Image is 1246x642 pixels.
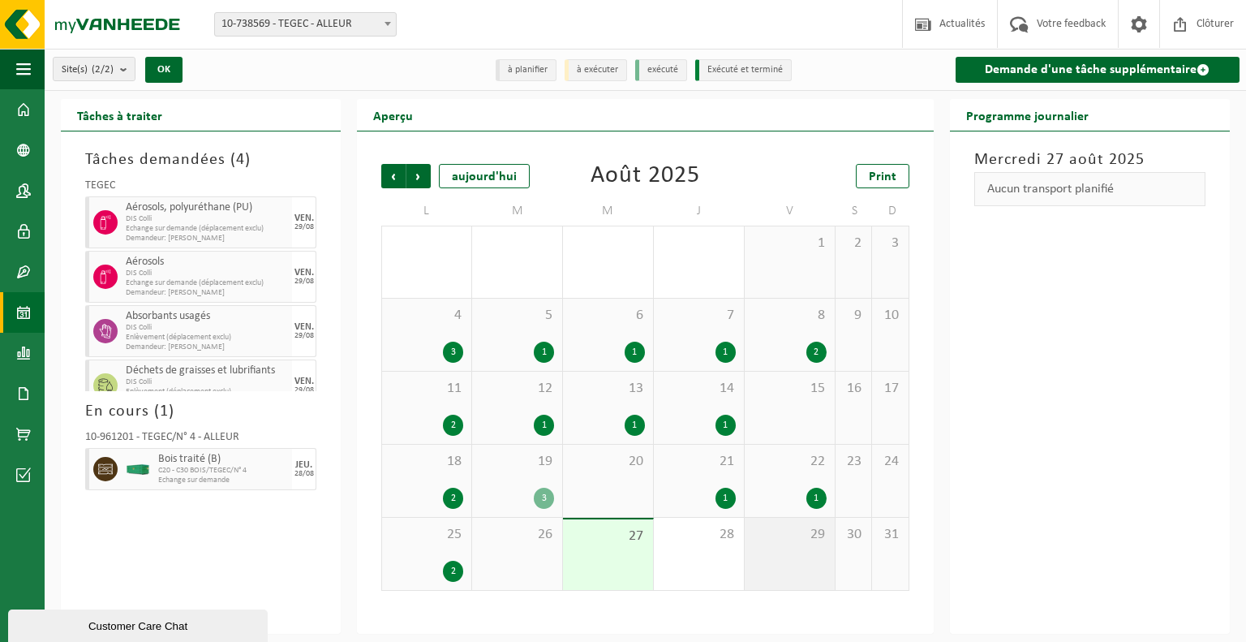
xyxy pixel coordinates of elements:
span: 10 [880,307,900,325]
span: 26 [480,526,554,544]
td: M [563,196,654,226]
div: 28/08 [294,470,314,478]
div: 2 [443,415,463,436]
div: 29/08 [294,278,314,286]
span: 19 [480,453,554,471]
span: 27 [571,528,645,545]
li: à exécuter [565,59,627,81]
div: 29/08 [294,223,314,231]
span: Demandeur: [PERSON_NAME] [126,343,288,352]
span: 28 [662,526,736,544]
div: 1 [715,415,736,436]
div: 2 [806,342,827,363]
div: aujourd'hui [439,164,530,188]
button: OK [145,57,183,83]
div: 1 [534,342,554,363]
span: Suivant [406,164,431,188]
li: Exécuté et terminé [695,59,792,81]
span: 29 [753,526,827,544]
div: 1 [625,342,645,363]
span: 6 [571,307,645,325]
div: JEU. [295,460,312,470]
li: exécuté [635,59,687,81]
span: 1 [160,403,169,420]
span: DIS Colli [126,214,288,224]
span: 4 [236,152,245,168]
span: 12 [480,380,554,398]
span: DIS Colli [126,323,288,333]
span: 2 [844,235,864,252]
div: 1 [715,342,736,363]
iframe: chat widget [8,606,271,642]
span: 4 [390,307,463,325]
span: 10-738569 - TEGEC - ALLEUR [214,12,397,37]
a: Demande d'une tâche supplémentaire [956,57,1240,83]
div: 29/08 [294,332,314,340]
span: 25 [390,526,463,544]
span: 31 [880,526,900,544]
span: 30 [844,526,864,544]
div: 1 [715,488,736,509]
li: à planifier [496,59,556,81]
span: Bois traité (B) [158,453,288,466]
h2: Aperçu [357,99,429,131]
span: 3 [880,235,900,252]
span: 22 [753,453,827,471]
div: VEN. [294,213,314,223]
span: Déchets de graisses et lubrifiants [126,364,288,377]
td: D [872,196,909,226]
span: Enlèvement (déplacement exclu) [126,387,288,397]
span: 5 [480,307,554,325]
div: 2 [443,561,463,582]
span: 20 [571,453,645,471]
h3: Tâches demandées ( ) [85,148,316,172]
span: Aérosols, polyuréthane (PU) [126,201,288,214]
span: 16 [844,380,864,398]
td: M [472,196,563,226]
div: 1 [806,488,827,509]
div: Août 2025 [591,164,700,188]
span: DIS Colli [126,269,288,278]
span: 1 [753,235,827,252]
span: 24 [880,453,900,471]
td: V [745,196,836,226]
span: 23 [844,453,864,471]
span: 9 [844,307,864,325]
span: Demandeur: [PERSON_NAME] [126,234,288,243]
h3: Mercredi 27 août 2025 [974,148,1205,172]
div: 1 [534,415,554,436]
span: 17 [880,380,900,398]
span: Site(s) [62,58,114,82]
a: Print [856,164,909,188]
div: 3 [443,342,463,363]
span: Print [869,170,896,183]
span: 7 [662,307,736,325]
span: 18 [390,453,463,471]
div: 1 [625,415,645,436]
span: DIS Colli [126,377,288,387]
span: 14 [662,380,736,398]
span: Absorbants usagés [126,310,288,323]
div: 2 [443,488,463,509]
div: VEN. [294,268,314,278]
span: 10-738569 - TEGEC - ALLEUR [215,13,396,36]
span: 8 [753,307,827,325]
span: 15 [753,380,827,398]
td: S [836,196,873,226]
h2: Tâches à traiter [61,99,178,131]
span: 21 [662,453,736,471]
h3: En cours ( ) [85,399,316,424]
span: C20 - C30 BOIS/TEGEC/N° 4 [158,466,288,476]
img: HK-XC-30-GN-00 [126,463,150,475]
div: Aucun transport planifié [974,172,1205,206]
div: 29/08 [294,386,314,394]
h2: Programme journalier [950,99,1105,131]
span: Aérosols [126,256,288,269]
div: TEGEC [85,180,316,196]
count: (2/2) [92,64,114,75]
button: Site(s)(2/2) [53,57,135,81]
span: Précédent [381,164,406,188]
span: Echange sur demande (déplacement exclu) [126,224,288,234]
span: Enlèvement (déplacement exclu) [126,333,288,343]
